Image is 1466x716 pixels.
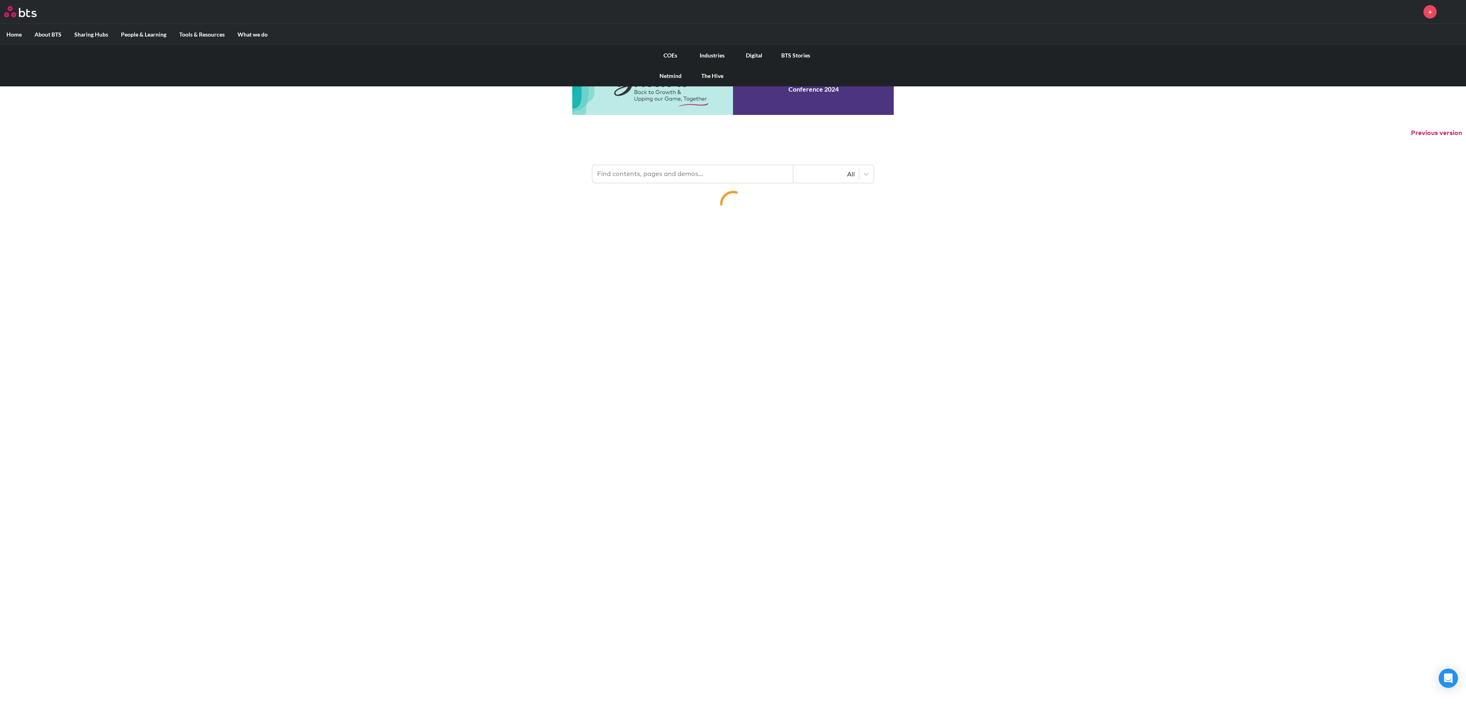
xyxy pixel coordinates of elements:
div: All [797,170,855,178]
img: BTS Logo [4,6,37,17]
a: Profile [1443,2,1462,21]
label: About BTS [28,24,68,45]
img: Jenna Cuevas [1443,2,1462,21]
div: Open Intercom Messenger [1439,669,1458,688]
a: + [1423,5,1437,18]
input: Find contents, pages and demos... [592,165,793,183]
a: Go home [4,6,51,17]
label: People & Learning [115,24,173,45]
label: Tools & Resources [173,24,231,45]
button: Previous version [1411,129,1462,137]
label: What we do [231,24,274,45]
label: Sharing Hubs [68,24,115,45]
